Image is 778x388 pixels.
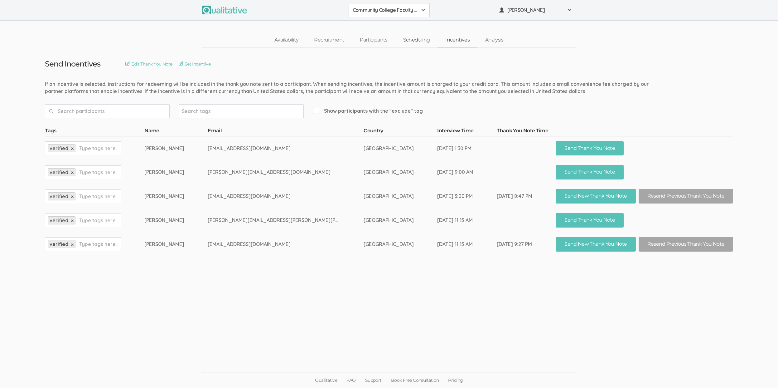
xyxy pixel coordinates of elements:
iframe: Chat Widget [747,358,778,388]
h3: Send Incentives [45,60,101,68]
div: [DATE] 8:47 PM [497,193,532,200]
img: Qualitative [202,6,247,14]
input: Type tags here... [79,216,118,224]
span: verified [50,145,68,151]
button: Resend Previous Thank You Note [639,189,733,204]
td: [PERSON_NAME] [144,208,208,232]
th: Email [208,127,364,136]
button: Send Thank You Note [556,165,624,179]
a: × [71,194,74,199]
td: [EMAIL_ADDRESS][DOMAIN_NAME] [208,136,364,160]
td: [PERSON_NAME] [144,184,208,208]
td: [DATE] 1:30 PM [437,136,497,160]
td: [PERSON_NAME][EMAIL_ADDRESS][PERSON_NAME][PERSON_NAME][DOMAIN_NAME] [208,208,364,232]
td: [GEOGRAPHIC_DATA] [364,208,437,232]
td: [PERSON_NAME] [144,160,208,184]
div: [DATE] 9:27 PM [497,241,532,248]
td: [GEOGRAPHIC_DATA] [364,160,437,184]
a: Support [360,372,386,388]
td: [PERSON_NAME] [144,232,208,256]
span: verified [50,169,68,175]
td: [DATE] 9:00 AM [437,160,497,184]
input: Type tags here... [79,192,118,200]
input: Type tags here... [79,240,118,248]
button: Resend Previous Thank You Note [639,237,733,252]
a: Analysis [477,33,511,47]
span: Show participants with the "exclude" tag [313,107,423,115]
a: Recruitment [306,33,352,47]
span: Community College Faculty Experiences [353,7,418,14]
td: [PERSON_NAME][EMAIL_ADDRESS][DOMAIN_NAME] [208,160,364,184]
td: [GEOGRAPHIC_DATA] [364,184,437,208]
span: verified [50,217,68,223]
a: Participants [352,33,395,47]
input: Type tags here... [79,168,118,176]
input: Type tags here... [79,144,118,152]
a: × [71,146,74,151]
input: Search tags [182,107,221,115]
td: [PERSON_NAME] [144,136,208,160]
a: Qualitative [310,372,342,388]
th: Country [364,127,437,136]
a: Incentives [437,33,477,47]
input: Search participants [45,104,170,118]
td: [DATE] 11:15 AM [437,232,497,256]
a: Scheduling [395,33,438,47]
a: Edit Thank You Note [125,61,172,67]
a: Availability [267,33,306,47]
th: Tags [45,127,145,136]
th: Interview Time [437,127,497,136]
div: If an incentive is selected, instructions for redeeming will be included in the thank you note se... [45,81,660,95]
td: [EMAIL_ADDRESS][DOMAIN_NAME] [208,184,364,208]
td: [DATE] 3:00 PM [437,184,497,208]
button: [PERSON_NAME] [495,3,576,17]
th: Name [144,127,208,136]
span: verified [50,241,68,247]
button: Send New Thank You Note [556,189,635,204]
td: [GEOGRAPHIC_DATA] [364,136,437,160]
span: verified [50,193,68,199]
a: Set Incentive [179,61,211,67]
button: Send Thank You Note [556,141,624,156]
a: × [71,242,74,248]
a: Pricing [443,372,467,388]
span: [PERSON_NAME] [507,7,563,14]
button: Send New Thank You Note [556,237,635,252]
a: FAQ [342,372,360,388]
button: Community College Faculty Experiences [349,3,430,17]
td: [DATE] 11:15 AM [437,208,497,232]
a: × [71,170,74,175]
a: × [71,218,74,223]
th: Thank You Note Time [497,127,556,136]
a: Book Free Consultation [386,372,444,388]
td: [EMAIL_ADDRESS][DOMAIN_NAME] [208,232,364,256]
td: [GEOGRAPHIC_DATA] [364,232,437,256]
button: Send Thank You Note [556,213,624,228]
